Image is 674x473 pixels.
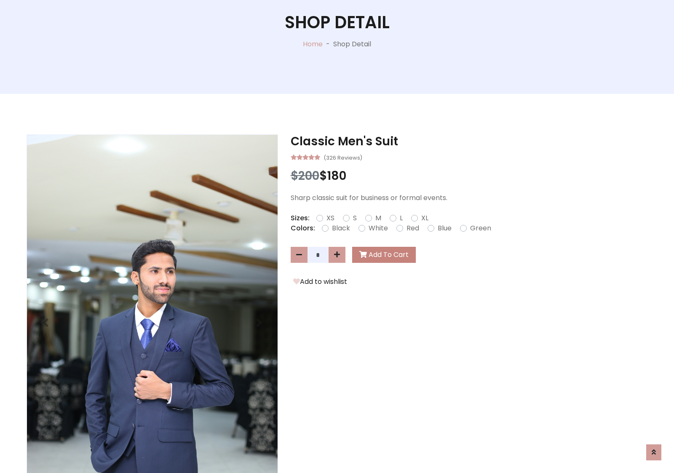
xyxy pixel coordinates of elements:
label: XS [326,213,334,223]
label: White [369,223,388,233]
p: - [323,39,333,49]
label: M [375,213,381,223]
label: L [400,213,403,223]
label: Blue [438,223,452,233]
button: Add To Cart [352,247,416,263]
h1: Shop Detail [285,12,390,32]
p: Sharp classic suit for business or formal events. [291,193,647,203]
a: Home [303,39,323,49]
label: XL [421,213,428,223]
p: Shop Detail [333,39,371,49]
small: (326 Reviews) [324,152,362,162]
label: Red [407,223,419,233]
button: Add to wishlist [291,276,350,287]
label: Black [332,223,350,233]
h3: $ [291,169,647,183]
label: Green [470,223,491,233]
span: $200 [291,168,319,184]
p: Colors: [291,223,315,233]
h3: Classic Men's Suit [291,134,647,149]
p: Sizes: [291,213,310,223]
span: 180 [327,168,346,184]
label: S [353,213,357,223]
